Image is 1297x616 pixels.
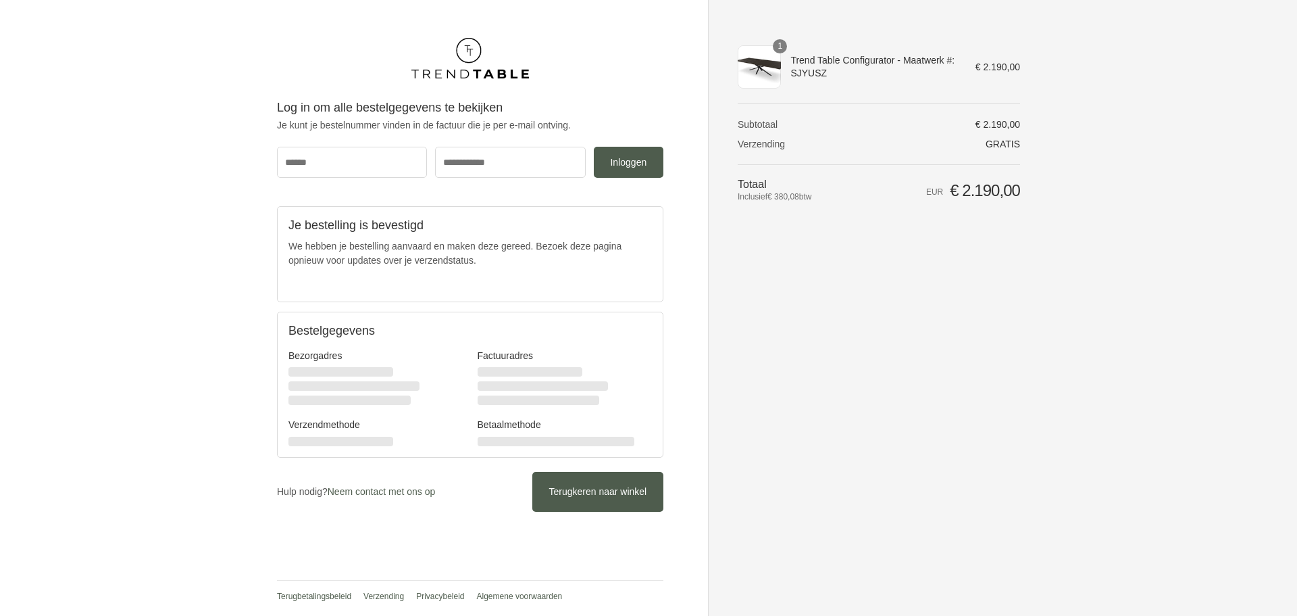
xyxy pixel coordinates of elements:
span: Verzending [738,139,785,149]
h2: Je bestelling is bevestigd [288,218,652,233]
a: Privacybeleid [416,592,464,601]
h3: Bezorgadres [288,350,463,362]
a: Neem contact met ons op [328,486,436,497]
a: Terugbetalingsbeleid [277,592,351,601]
span: € 2.190,00 [975,62,1020,72]
span: € 2.190,00 [950,181,1020,199]
th: Subtotaal [738,118,853,131]
span: Terugkeren naar winkel [549,486,646,497]
a: Verzending [363,592,404,601]
a: Terugkeren naar winkel [532,472,663,512]
span: Trend Table Configurator - Maatwerk #: SJYUSZ [790,54,956,78]
p: We hebben je bestelling aanvaard en maken deze gereed. Bezoek deze pagina opnieuw voor updates ov... [288,239,652,268]
span: 1 [773,39,787,53]
span: Gratis [986,139,1020,149]
h3: Factuuradres [478,350,653,362]
img: trend-table [411,38,529,78]
span: € 2.190,00 [975,119,1020,130]
p: Je kunt je bestelnummer vinden in de factuur die je per e‑mail ontving. [277,118,663,133]
span: Inclusief btw [738,191,853,203]
p: Hulp nodig? [277,485,435,499]
h3: Verzendmethode [288,419,463,431]
h2: Bestelgegevens [288,323,470,339]
a: Algemene voorwaarden [477,592,563,601]
span: Totaal [738,179,767,190]
span: EUR [926,187,943,197]
span: € 380,08 [767,192,799,202]
h2: Log in om alle bestelgegevens te bekijken [277,100,663,116]
h3: Betaalmethode [478,419,653,431]
button: Inloggen [594,147,663,178]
